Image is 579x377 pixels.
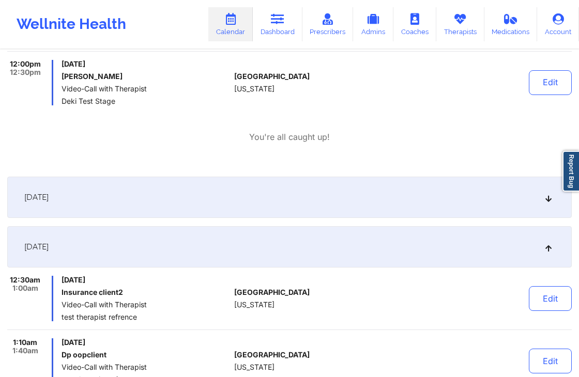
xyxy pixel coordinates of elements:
span: [DATE] [62,338,230,347]
span: [DATE] [62,276,230,284]
a: Prescribers [302,7,354,41]
span: Video-Call with Therapist [62,363,230,371]
h6: [PERSON_NAME] [62,72,230,81]
span: [GEOGRAPHIC_DATA] [234,351,310,359]
a: Report Bug [562,151,579,192]
p: You're all caught up! [249,131,330,143]
span: 1:10am [13,338,37,347]
span: 12:30am [10,276,40,284]
span: test therapist refrence [62,313,230,321]
span: 1:40am [12,347,38,355]
a: Account [537,7,579,41]
button: Edit [529,70,572,95]
button: Edit [529,349,572,373]
a: Coaches [393,7,436,41]
a: Therapists [436,7,484,41]
button: Edit [529,286,572,311]
span: [DATE] [24,192,49,202]
a: Dashboard [253,7,302,41]
span: [US_STATE] [234,85,275,93]
h6: Insurance client2 [62,288,230,296]
a: Admins [353,7,393,41]
span: [GEOGRAPHIC_DATA] [234,72,310,81]
span: [US_STATE] [234,301,275,309]
span: Deki Test Stage [62,97,230,105]
span: 12:30pm [10,68,41,76]
span: Video-Call with Therapist [62,301,230,309]
span: Video-Call with Therapist [62,85,230,93]
h6: Dp oopclient [62,351,230,359]
span: [DATE] [62,60,230,68]
span: 1:00am [12,284,38,292]
span: [US_STATE] [234,363,275,371]
span: [GEOGRAPHIC_DATA] [234,288,310,296]
a: Calendar [208,7,253,41]
span: 12:00pm [10,60,41,68]
a: Medications [484,7,538,41]
span: [DATE] [24,242,49,252]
